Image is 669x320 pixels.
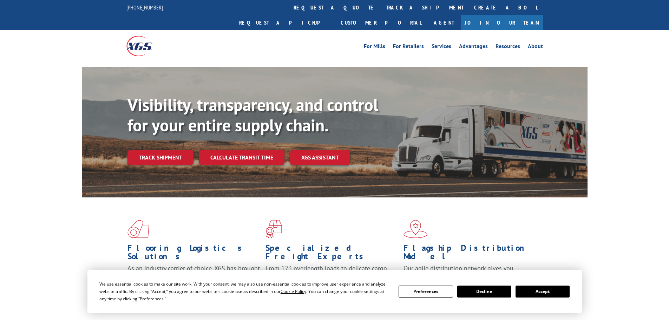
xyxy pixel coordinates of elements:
[127,150,194,165] a: Track shipment
[99,280,390,302] div: We use essential cookies to make our site work. With your consent, we may also use non-essential ...
[516,286,570,298] button: Accept
[432,44,451,51] a: Services
[364,44,385,51] a: For Mills
[528,44,543,51] a: About
[126,4,163,11] a: [PHONE_NUMBER]
[461,15,543,30] a: Join Our Team
[127,94,378,136] b: Visibility, transparency, and control for your entire supply chain.
[335,15,427,30] a: Customer Portal
[399,286,453,298] button: Preferences
[496,44,520,51] a: Resources
[265,220,282,238] img: xgs-icon-focused-on-flooring-red
[127,220,149,238] img: xgs-icon-total-supply-chain-intelligence-red
[281,288,306,294] span: Cookie Policy
[127,264,260,289] span: As an industry carrier of choice, XGS has brought innovation and dedication to flooring logistics...
[404,220,428,238] img: xgs-icon-flagship-distribution-model-red
[290,150,350,165] a: XGS ASSISTANT
[265,244,398,264] h1: Specialized Freight Experts
[140,296,164,302] span: Preferences
[393,44,424,51] a: For Retailers
[459,44,488,51] a: Advantages
[234,15,335,30] a: Request a pickup
[404,264,533,281] span: Our agile distribution network gives you nationwide inventory management on demand.
[87,270,582,313] div: Cookie Consent Prompt
[199,150,284,165] a: Calculate transit time
[427,15,461,30] a: Agent
[265,264,398,295] p: From 123 overlength loads to delicate cargo, our experienced staff knows the best way to move you...
[457,286,511,298] button: Decline
[127,244,260,264] h1: Flooring Logistics Solutions
[404,244,536,264] h1: Flagship Distribution Model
